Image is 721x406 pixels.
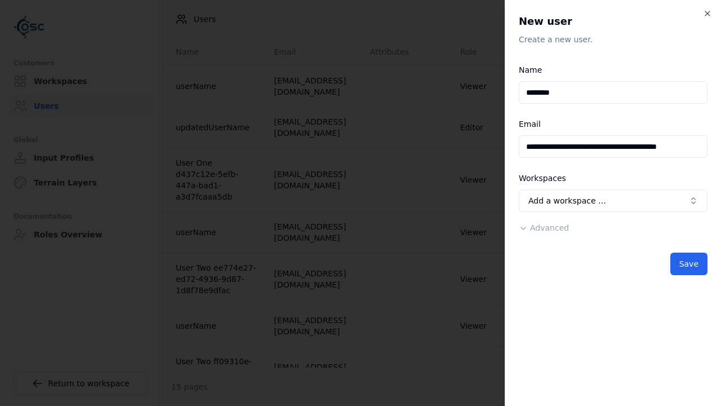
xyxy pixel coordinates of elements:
[530,223,569,232] span: Advanced
[528,195,606,206] span: Add a workspace …
[519,174,566,183] label: Workspaces
[519,222,569,233] button: Advanced
[519,14,707,29] h2: New user
[519,34,707,45] p: Create a new user.
[519,65,542,74] label: Name
[670,253,707,275] button: Save
[519,120,541,129] label: Email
